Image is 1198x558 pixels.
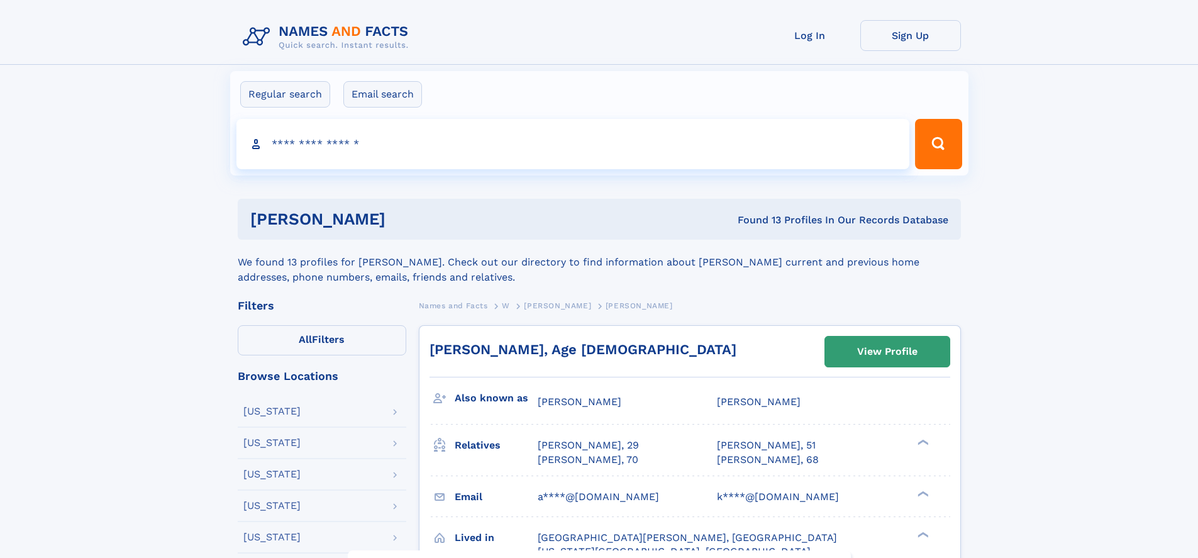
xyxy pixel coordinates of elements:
[250,211,562,227] h1: [PERSON_NAME]
[419,298,488,313] a: Names and Facts
[299,333,312,345] span: All
[502,298,510,313] a: W
[538,453,638,467] a: [PERSON_NAME], 70
[236,119,910,169] input: search input
[455,527,538,549] h3: Lived in
[243,438,301,448] div: [US_STATE]
[914,438,929,447] div: ❯
[860,20,961,51] a: Sign Up
[430,342,736,357] a: [PERSON_NAME], Age [DEMOGRAPHIC_DATA]
[857,337,918,366] div: View Profile
[524,301,591,310] span: [PERSON_NAME]
[238,300,406,311] div: Filters
[914,489,929,498] div: ❯
[240,81,330,108] label: Regular search
[243,469,301,479] div: [US_STATE]
[760,20,860,51] a: Log In
[915,119,962,169] button: Search Button
[717,396,801,408] span: [PERSON_NAME]
[238,240,961,285] div: We found 13 profiles for [PERSON_NAME]. Check out our directory to find information about [PERSON...
[238,20,419,54] img: Logo Names and Facts
[343,81,422,108] label: Email search
[538,396,621,408] span: [PERSON_NAME]
[538,438,639,452] a: [PERSON_NAME], 29
[238,325,406,355] label: Filters
[606,301,673,310] span: [PERSON_NAME]
[243,501,301,511] div: [US_STATE]
[825,337,950,367] a: View Profile
[717,453,819,467] a: [PERSON_NAME], 68
[717,438,816,452] a: [PERSON_NAME], 51
[455,388,538,409] h3: Also known as
[914,530,929,538] div: ❯
[455,486,538,508] h3: Email
[243,532,301,542] div: [US_STATE]
[538,545,811,557] span: [US_STATE][GEOGRAPHIC_DATA], [GEOGRAPHIC_DATA]
[238,371,406,382] div: Browse Locations
[243,406,301,416] div: [US_STATE]
[455,435,538,456] h3: Relatives
[502,301,510,310] span: W
[562,213,948,227] div: Found 13 Profiles In Our Records Database
[538,532,837,544] span: [GEOGRAPHIC_DATA][PERSON_NAME], [GEOGRAPHIC_DATA]
[524,298,591,313] a: [PERSON_NAME]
